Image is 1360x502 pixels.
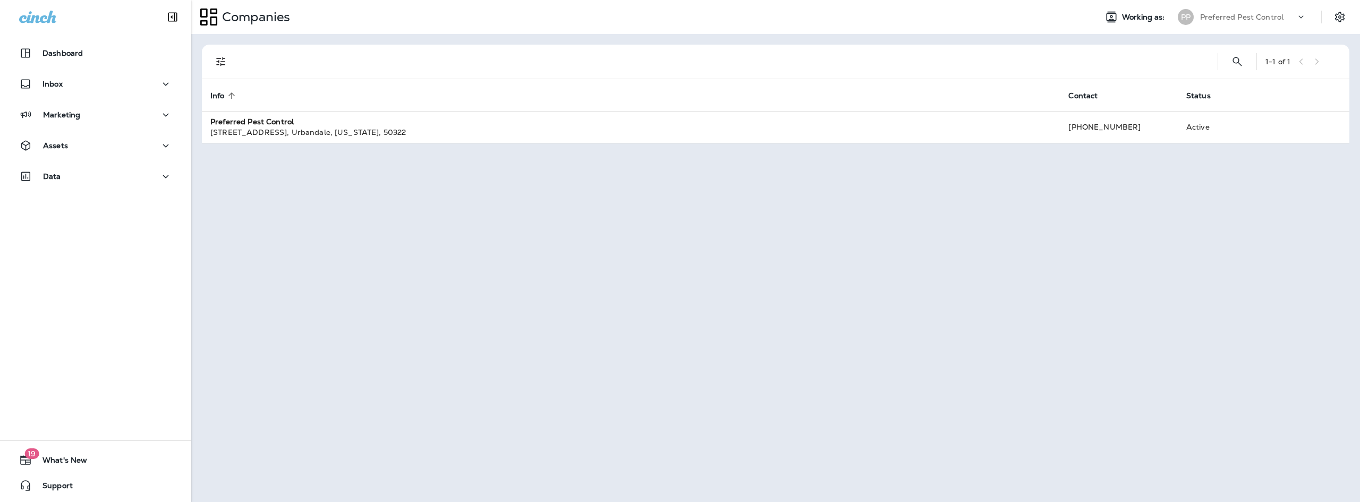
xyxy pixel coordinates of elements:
span: Status [1186,91,1225,100]
div: 1 - 1 of 1 [1265,57,1290,66]
span: Working as: [1122,13,1167,22]
button: Filters [210,51,232,72]
p: Marketing [43,110,80,119]
button: Dashboard [11,42,181,64]
p: Dashboard [42,49,83,57]
div: [STREET_ADDRESS] , Urbandale , [US_STATE] , 50322 [210,127,1051,138]
span: Contact [1068,91,1111,100]
span: Contact [1068,91,1098,100]
button: Support [11,475,181,496]
span: Support [32,481,73,494]
button: Inbox [11,73,181,95]
td: Active [1178,111,1264,143]
p: Preferred Pest Control [1200,13,1283,21]
span: Info [210,91,225,100]
div: PP [1178,9,1194,25]
p: Companies [218,9,290,25]
button: 19What's New [11,449,181,471]
span: Info [210,91,239,100]
td: [PHONE_NUMBER] [1060,111,1178,143]
p: Inbox [42,80,63,88]
button: Collapse Sidebar [158,6,188,28]
strong: Preferred Pest Control [210,117,294,126]
span: What's New [32,456,87,469]
span: 19 [24,448,39,459]
button: Marketing [11,104,181,125]
button: Assets [11,135,181,156]
button: Data [11,166,181,187]
p: Data [43,172,61,181]
p: Assets [43,141,68,150]
button: Search Companies [1227,51,1248,72]
span: Status [1186,91,1211,100]
button: Settings [1330,7,1349,27]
